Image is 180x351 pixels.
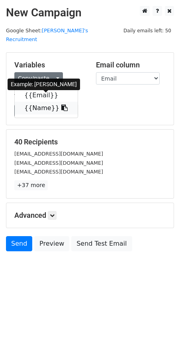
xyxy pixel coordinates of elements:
[15,89,78,102] a: {{Email}}
[14,211,166,220] h5: Advanced
[96,61,166,69] h5: Email column
[14,72,63,85] a: Copy/paste...
[15,102,78,114] a: {{Name}}
[14,180,48,190] a: +37 more
[14,169,103,175] small: [EMAIL_ADDRESS][DOMAIN_NAME]
[6,236,32,251] a: Send
[14,61,84,69] h5: Variables
[71,236,132,251] a: Send Test Email
[6,28,88,43] a: [PERSON_NAME]'s Recruitment
[8,79,80,90] div: Example: [PERSON_NAME]
[121,26,174,35] span: Daily emails left: 50
[34,236,69,251] a: Preview
[121,28,174,34] a: Daily emails left: 50
[14,151,103,157] small: [EMAIL_ADDRESS][DOMAIN_NAME]
[14,138,166,146] h5: 40 Recipients
[14,160,103,166] small: [EMAIL_ADDRESS][DOMAIN_NAME]
[6,6,174,20] h2: New Campaign
[140,313,180,351] iframe: Chat Widget
[6,28,88,43] small: Google Sheet:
